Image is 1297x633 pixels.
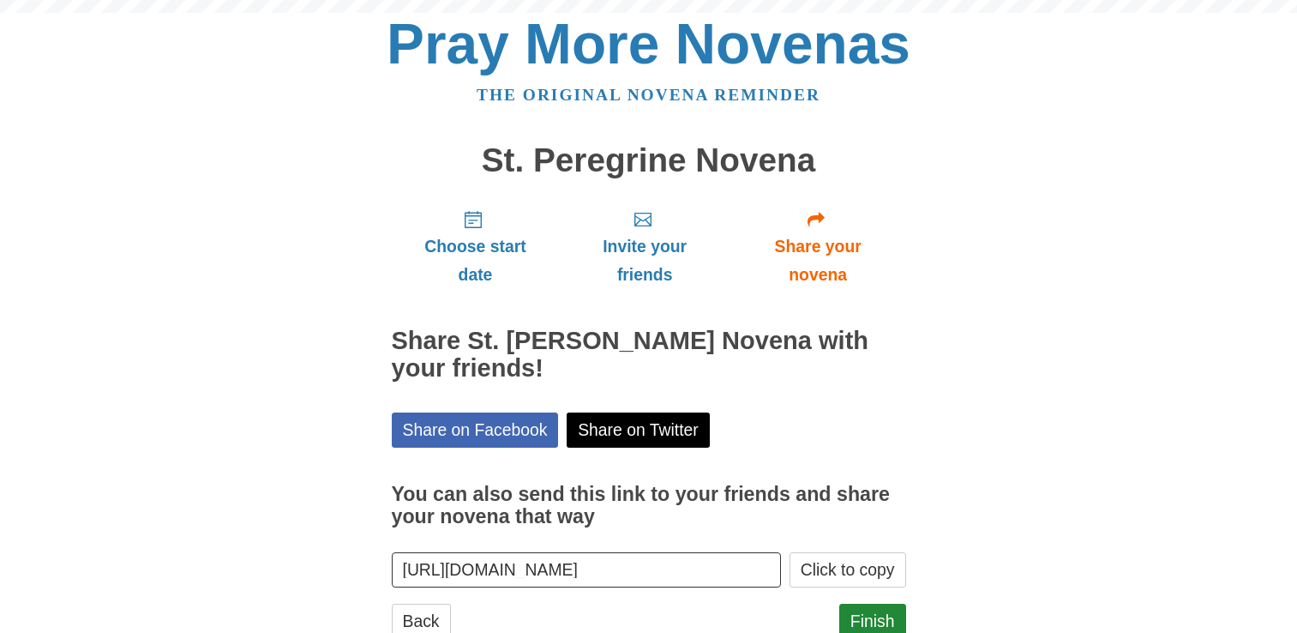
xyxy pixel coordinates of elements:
[392,484,906,527] h3: You can also send this link to your friends and share your novena that way
[748,232,889,289] span: Share your novena
[392,196,560,298] a: Choose start date
[409,232,543,289] span: Choose start date
[387,12,910,75] a: Pray More Novenas
[567,413,710,448] a: Share on Twitter
[392,142,906,179] h1: St. Peregrine Novena
[790,552,906,588] button: Click to copy
[730,196,906,298] a: Share your novena
[559,196,730,298] a: Invite your friends
[477,86,820,104] a: The original novena reminder
[392,413,559,448] a: Share on Facebook
[392,328,906,383] h2: Share St. [PERSON_NAME] Novena with your friends!
[576,232,712,289] span: Invite your friends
